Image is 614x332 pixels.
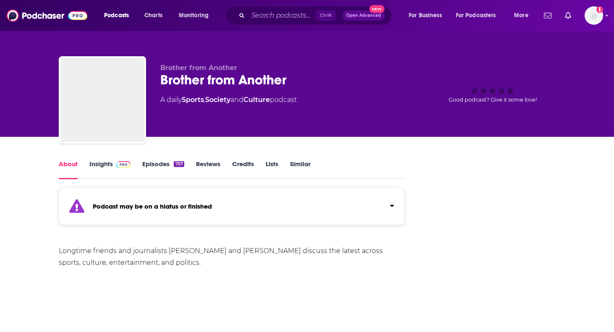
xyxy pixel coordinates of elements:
a: InsightsPodchaser Pro [89,160,131,179]
a: Charts [139,9,167,22]
a: Society [205,96,230,104]
button: open menu [508,9,539,22]
img: Podchaser - Follow, Share and Rate Podcasts [7,8,87,24]
button: Open AdvancedNew [342,10,385,21]
a: Show notifications dropdown [562,8,575,23]
button: open menu [173,9,219,22]
a: Show notifications dropdown [541,8,555,23]
span: For Podcasters [456,10,496,21]
button: open menu [98,9,140,22]
a: Credits [232,160,254,179]
div: Search podcasts, credits, & more... [233,6,400,25]
div: A daily podcast [160,95,297,105]
span: New [369,5,384,13]
span: Podcasts [104,10,129,21]
button: open menu [403,9,452,22]
span: and [230,96,243,104]
strong: Podcast may be on a hiatus or finished [93,202,212,210]
div: 757 [174,161,184,167]
span: Monitoring [179,10,209,21]
a: Sports [182,96,204,104]
span: , [204,96,205,104]
span: For Business [409,10,442,21]
button: Show profile menu [585,6,603,25]
a: Lists [266,160,278,179]
input: Search podcasts, credits, & more... [248,9,316,22]
span: Good podcast? Give it some love! [449,97,537,103]
a: About [59,160,78,179]
span: Ctrl K [316,10,336,21]
a: Culture [243,96,270,104]
a: Reviews [196,160,220,179]
span: Charts [144,10,162,21]
span: More [514,10,528,21]
span: Logged in as GregKubie [585,6,603,25]
span: Brother from Another [160,64,237,72]
img: Podchaser Pro [116,161,131,168]
button: open menu [450,9,508,22]
a: Similar [290,160,311,179]
div: Longtime friends and journalists [PERSON_NAME] and [PERSON_NAME] discuss the latest across sports... [59,245,405,269]
span: Open Advanced [346,13,381,18]
div: Good podcast? Give it some love! [430,64,556,116]
svg: Add a profile image [596,6,603,13]
a: Episodes757 [142,160,184,179]
section: Click to expand status details [59,193,405,225]
img: User Profile [585,6,603,25]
